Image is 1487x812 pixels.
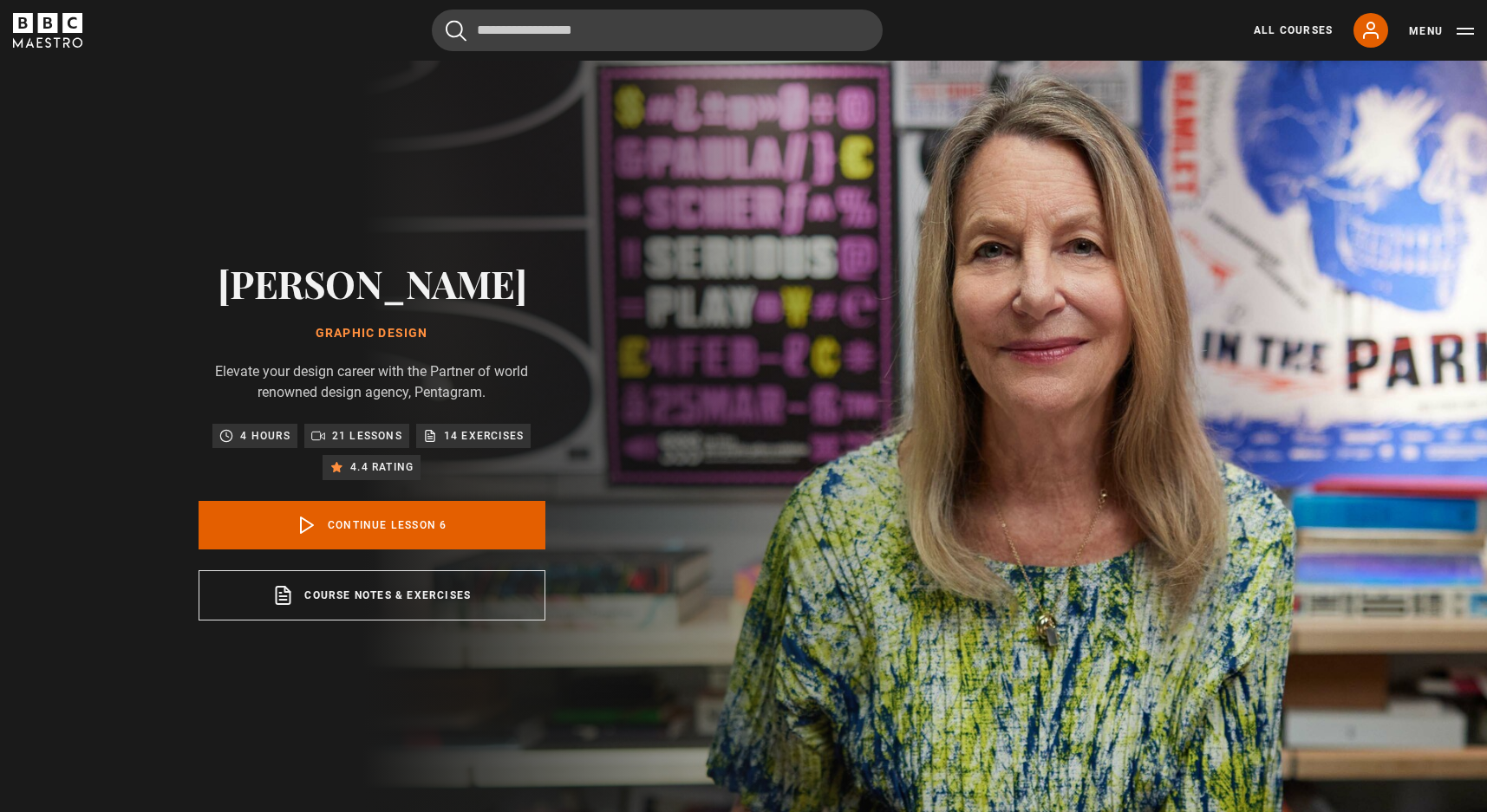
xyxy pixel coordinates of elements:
[13,13,82,48] svg: BBC Maestro
[332,427,402,445] p: 21 lessons
[240,427,290,445] p: 4 hours
[199,261,545,305] h2: [PERSON_NAME]
[1254,23,1333,38] a: All Courses
[432,10,883,51] input: Search
[350,458,414,476] p: 4.4 rating
[199,327,545,341] h1: Graphic Design
[446,20,466,42] button: Submit the search query
[1409,23,1474,40] button: Toggle navigation
[444,427,524,445] p: 14 exercises
[199,361,545,403] p: Elevate your design career with the Partner of world renowned design agency, Pentagram.
[199,501,545,549] a: Continue lesson 6
[199,570,545,620] a: Course notes & exercises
